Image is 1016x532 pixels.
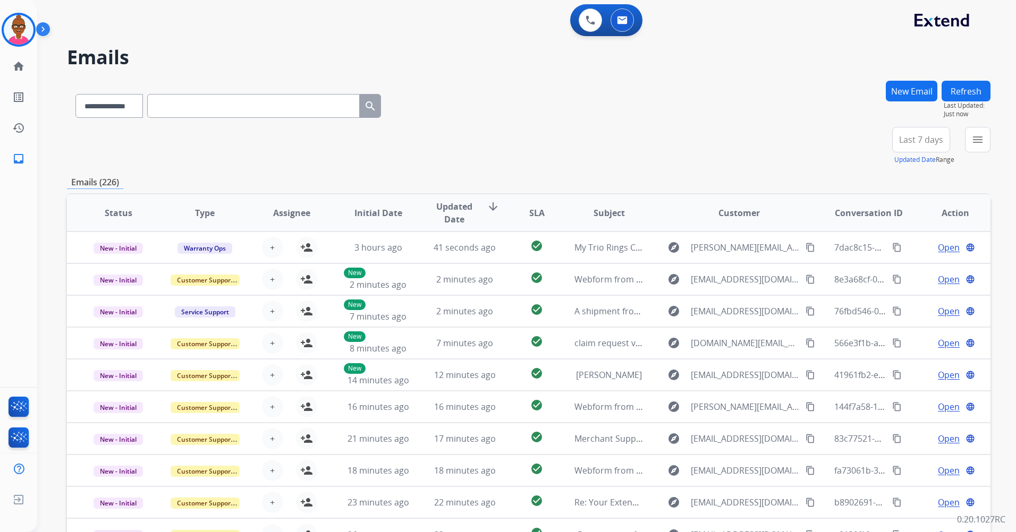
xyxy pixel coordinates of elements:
[94,434,143,445] span: New - Initial
[806,370,815,380] mat-icon: content_copy
[530,462,543,475] mat-icon: check_circle
[354,207,402,219] span: Initial Date
[835,207,903,219] span: Conversation ID
[348,374,409,386] span: 14 minutes ago
[434,433,496,444] span: 17 minutes ago
[718,207,760,219] span: Customer
[886,81,937,101] button: New Email
[667,241,680,254] mat-icon: explore
[530,367,543,380] mat-icon: check_circle
[530,335,543,348] mat-icon: check_circle
[667,305,680,318] mat-icon: explore
[270,241,275,254] span: +
[434,401,496,413] span: 16 minutes ago
[574,305,781,317] span: A shipment from order 109796B has been delivered
[94,338,143,349] span: New - Initial
[834,369,993,381] span: 41961fb2-ee28-43a8-86ef-4c71e893027c
[574,433,876,444] span: Merchant Support #659944: How would you rate the support you received?
[344,331,366,342] p: New
[691,273,800,286] span: [EMAIL_ADDRESS][DOMAIN_NAME]
[691,400,800,413] span: [PERSON_NAME][EMAIL_ADDRESS][PERSON_NAME][DOMAIN_NAME]
[195,207,215,219] span: Type
[966,338,975,348] mat-icon: language
[667,400,680,413] mat-icon: explore
[966,466,975,475] mat-icon: language
[12,60,25,73] mat-icon: home
[12,152,25,165] mat-icon: inbox
[262,332,283,354] button: +
[966,434,975,443] mat-icon: language
[354,242,402,253] span: 3 hours ago
[938,337,960,349] span: Open
[171,434,240,445] span: Customer Support
[892,127,950,152] button: Last 7 days
[12,91,25,104] mat-icon: list_alt
[67,47,990,68] h2: Emails
[350,342,407,354] span: 8 minutes ago
[175,306,235,318] span: Service Support
[12,122,25,134] mat-icon: history
[691,432,800,445] span: [EMAIL_ADDRESS][DOMAIN_NAME]
[834,496,1000,508] span: b8902691-4d2e-48ea-b3e8-bc4a066a1b7a
[262,460,283,481] button: +
[576,369,642,381] span: [PERSON_NAME]
[834,337,996,349] span: 566e3f1b-a040-4659-95da-c16d7c7d9a2c
[530,431,543,443] mat-icon: check_circle
[171,274,240,286] span: Customer Support
[938,496,960,509] span: Open
[434,242,496,253] span: 41 seconds ago
[938,273,960,286] span: Open
[270,337,275,349] span: +
[300,496,313,509] mat-icon: person_add
[938,241,960,254] span: Open
[667,496,680,509] mat-icon: explore
[667,432,680,445] mat-icon: explore
[262,428,283,449] button: +
[806,243,815,252] mat-icon: content_copy
[667,464,680,477] mat-icon: explore
[262,492,283,513] button: +
[892,370,902,380] mat-icon: content_copy
[430,200,478,226] span: Updated Date
[364,100,377,113] mat-icon: search
[262,269,283,290] button: +
[894,156,936,164] button: Updated Date
[892,274,902,284] mat-icon: content_copy
[966,497,975,507] mat-icon: language
[171,338,240,349] span: Customer Support
[691,305,800,318] span: [EMAIL_ADDRESS][DOMAIN_NAME]
[806,338,815,348] mat-icon: content_copy
[691,464,800,477] span: [EMAIL_ADDRESS][DOMAIN_NAME]
[529,207,545,219] span: SLA
[938,432,960,445] span: Open
[94,274,143,286] span: New - Initial
[270,305,275,318] span: +
[892,497,902,507] mat-icon: content_copy
[94,402,143,413] span: New - Initial
[892,338,902,348] mat-icon: content_copy
[691,368,800,381] span: [EMAIL_ADDRESS][DOMAIN_NAME]
[834,305,998,317] span: 76fbd546-0ebb-4d69-b12f-9da2982492b0
[594,207,625,219] span: Subject
[67,176,123,189] p: Emails (226)
[94,243,143,254] span: New - Initial
[348,496,409,508] span: 23 minutes ago
[262,237,283,258] button: +
[262,396,283,417] button: +
[966,370,975,380] mat-icon: language
[434,465,496,476] span: 18 minutes ago
[171,402,240,413] span: Customer Support
[667,337,680,349] mat-icon: explore
[300,305,313,318] mat-icon: person_add
[691,337,800,349] span: [DOMAIN_NAME][EMAIL_ADDRESS][DOMAIN_NAME]
[667,368,680,381] mat-icon: explore
[300,241,313,254] mat-icon: person_add
[892,434,902,443] mat-icon: content_copy
[944,101,990,110] span: Last Updated:
[971,133,984,146] mat-icon: menu
[892,243,902,252] mat-icon: content_copy
[806,497,815,507] mat-icon: content_copy
[270,400,275,413] span: +
[270,368,275,381] span: +
[300,368,313,381] mat-icon: person_add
